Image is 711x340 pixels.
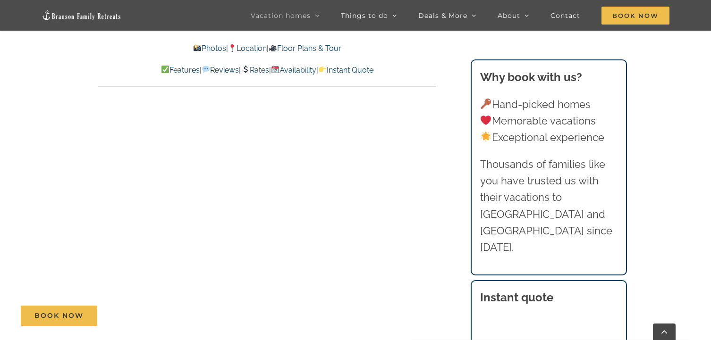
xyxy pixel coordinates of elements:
[242,66,249,73] img: 💲
[480,96,618,146] p: Hand-picked homes Memorable vacations Exceptional experience
[202,66,210,73] img: 💬
[481,132,491,142] img: 🌟
[341,12,388,19] span: Things to do
[251,12,311,19] span: Vacation homes
[34,312,84,320] span: Book Now
[271,66,279,73] img: 📆
[271,66,316,75] a: Availability
[21,306,97,326] a: Book Now
[498,12,520,19] span: About
[319,66,326,73] img: 👉
[418,12,467,19] span: Deals & More
[42,10,121,20] img: Branson Family Retreats Logo
[481,115,491,125] img: ❤️
[550,12,580,19] span: Contact
[98,64,436,76] p: | | | |
[601,7,669,25] span: Book Now
[202,66,239,75] a: Reviews
[161,66,200,75] a: Features
[481,99,491,109] img: 🔑
[161,66,169,73] img: ✅
[480,69,618,86] h3: Why book with us?
[318,66,373,75] a: Instant Quote
[480,290,553,304] strong: Instant quote
[480,156,618,256] p: Thousands of families like you have trusted us with their vacations to [GEOGRAPHIC_DATA] and [GEO...
[241,66,269,75] a: Rates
